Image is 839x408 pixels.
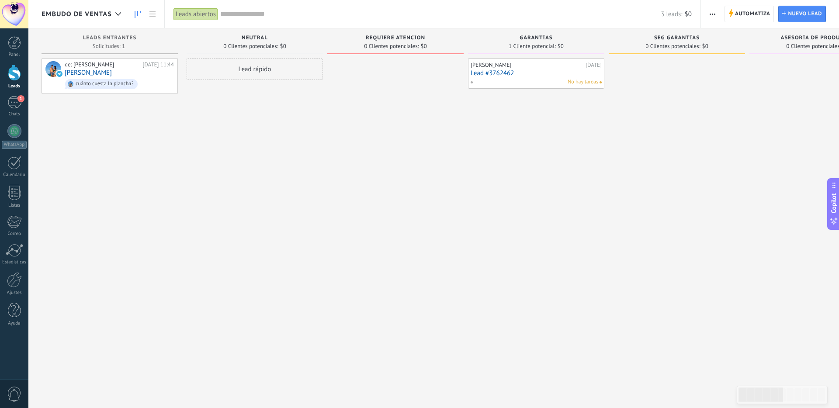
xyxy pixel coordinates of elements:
div: Listas [2,203,27,208]
span: $0 [558,44,564,49]
span: $0 [702,44,708,49]
div: Requiere Atención [332,35,459,42]
div: Garantías [472,35,600,42]
div: Correo [2,231,27,237]
a: Lista [145,6,160,23]
img: telegram-sm.svg [56,71,62,77]
span: Leads Entrantes [83,35,137,41]
div: cuánto cuesta la plancha? [76,81,134,87]
div: [PERSON_NAME] [471,62,583,69]
a: [PERSON_NAME] [65,69,112,76]
a: Leads [130,6,145,23]
div: WhatsApp [2,141,27,149]
div: Ayuda [2,321,27,326]
span: $0 [280,44,286,49]
span: $0 [421,44,427,49]
span: 0 Clientes potenciales: [364,44,419,49]
span: 1 [17,95,24,102]
div: [DATE] [586,62,602,69]
span: Neutral [242,35,268,41]
span: $0 [685,10,692,18]
span: Copilot [829,194,838,214]
span: 0 Clientes potenciales: [645,44,700,49]
span: Automatiza [735,6,770,22]
span: Embudo de ventas [42,10,112,18]
button: Más [706,6,719,22]
div: Neutral [191,35,319,42]
div: de: [PERSON_NAME] [65,61,139,68]
div: SEG GARANTÍAS [613,35,741,42]
span: Requiere Atención [366,35,425,41]
div: Panel [2,52,27,58]
div: Estadísticas [2,259,27,265]
span: 3 leads: [661,10,682,18]
div: Leads [2,83,27,89]
span: No hay tareas [568,78,598,86]
span: 0 Clientes potenciales: [223,44,278,49]
div: Leads abiertos [173,8,218,21]
span: 1 Cliente potencial: [509,44,556,49]
span: No hay nada asignado [600,81,602,83]
div: [DATE] 11:44 [142,61,174,68]
a: Lead #3762462 [471,69,602,77]
div: Ajustes [2,290,27,296]
div: Lead rápido [187,58,323,80]
span: Garantías [520,35,552,41]
a: Automatiza [725,6,774,22]
div: Eduardo De Anda [45,61,61,77]
div: Leads Entrantes [46,35,173,42]
div: Chats [2,111,27,117]
div: Calendario [2,172,27,178]
span: Solicitudes: 1 [93,44,125,49]
span: Nuevo lead [788,6,822,22]
span: SEG GARANTÍAS [654,35,700,41]
a: Nuevo lead [778,6,826,22]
